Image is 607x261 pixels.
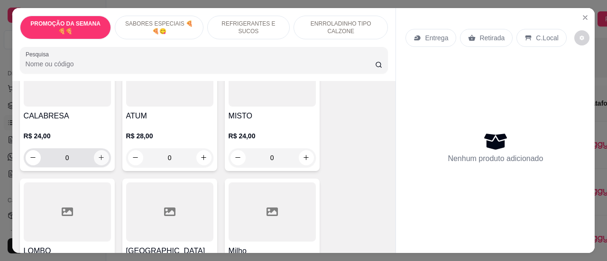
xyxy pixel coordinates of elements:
h4: Milho [229,245,316,257]
p: C.Local [536,33,558,43]
p: REFRIGERANTES E SUCOS [215,20,282,35]
h4: LOMBO [24,245,111,257]
button: Close [578,10,593,25]
button: increase-product-quantity [94,150,109,165]
button: decrease-product-quantity [574,30,589,45]
p: R$ 24,00 [229,131,316,141]
button: decrease-product-quantity [26,150,41,165]
p: Retirada [479,33,505,43]
h4: ATUM [126,110,213,122]
p: R$ 24,00 [24,131,111,141]
p: SABORES ESPECIAIS 🍕🍕😋 [123,20,195,35]
label: Pesquisa [26,50,52,58]
p: PROMOÇÃO DA SEMANA 🍕🍕 [28,20,103,35]
button: decrease-product-quantity [230,150,246,165]
p: ENRROLADINHO TIPO CALZONE [302,20,380,35]
input: Pesquisa [26,59,375,69]
h4: CALABRESA [24,110,111,122]
h4: [GEOGRAPHIC_DATA] [126,245,213,257]
button: increase-product-quantity [196,150,212,165]
button: decrease-product-quantity [128,150,143,165]
h4: MISTO [229,110,316,122]
button: increase-product-quantity [299,150,314,165]
p: R$ 28,00 [126,131,213,141]
p: Nenhum produto adicionado [448,153,543,164]
p: Entrega [425,33,448,43]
